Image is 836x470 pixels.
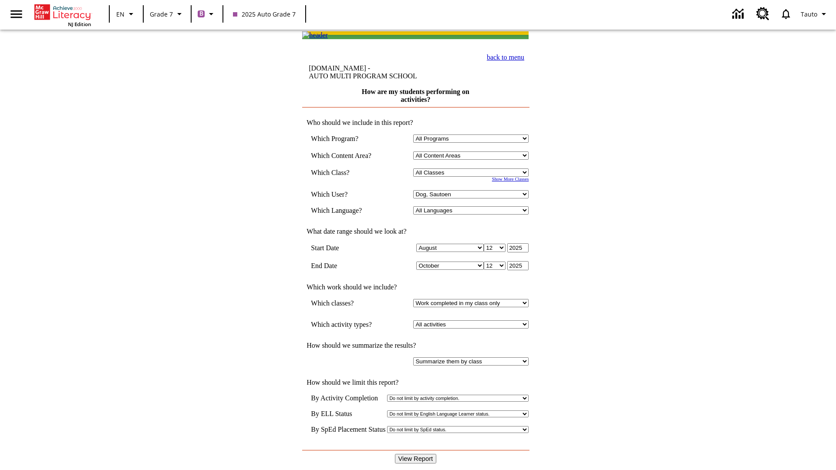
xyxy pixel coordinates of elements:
span: B [199,8,203,19]
button: Open side menu [3,1,29,27]
td: By SpEd Placement Status [311,426,385,433]
td: Start Date [311,243,384,252]
nobr: Which Content Area? [311,152,371,159]
a: How are my students performing on activities? [362,88,469,103]
td: Which User? [311,190,384,198]
a: Resource Center, Will open in new tab [751,2,775,26]
a: back to menu [487,54,524,61]
td: Which Class? [311,168,384,177]
td: How should we limit this report? [302,379,529,386]
td: Which classes? [311,299,384,307]
a: Show More Classes [492,177,529,181]
td: Which Program? [311,134,384,143]
span: EN [116,10,125,19]
a: Notifications [775,3,797,25]
td: By Activity Completion [311,394,385,402]
span: NJ Edition [68,21,91,27]
span: 2025 Auto Grade 7 [233,10,296,19]
td: What date range should we look at? [302,228,529,235]
td: Which Language? [311,206,384,215]
td: How should we summarize the results? [302,342,529,349]
td: Which activity types? [311,320,384,329]
button: Profile/Settings [797,6,833,22]
span: Grade 7 [150,10,173,19]
div: Home [34,3,91,27]
span: Tauto [801,10,817,19]
button: Language: EN, Select a language [112,6,140,22]
a: Data Center [727,2,751,26]
td: By ELL Status [311,410,385,418]
td: End Date [311,261,384,270]
button: Grade: Grade 7, Select a grade [146,6,188,22]
td: Which work should we include? [302,283,529,291]
button: Boost Class color is purple. Change class color [194,6,220,22]
nobr: AUTO MULTI PROGRAM SCHOOL [309,72,417,80]
td: Who should we include in this report? [302,119,529,127]
input: View Report [395,454,437,463]
td: [DOMAIN_NAME] - [309,64,442,80]
img: header [302,31,328,39]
